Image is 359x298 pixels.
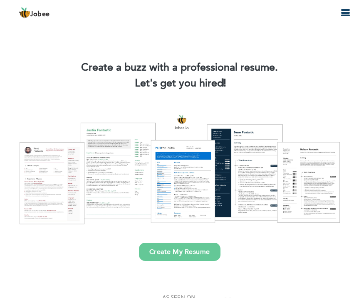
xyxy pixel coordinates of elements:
a: Jobee [19,7,50,19]
h1: Create a buzz with a professional resume. [12,60,347,75]
span: Jobee [30,11,50,18]
a: Create My Resume [139,243,220,261]
img: jobee.io [19,7,30,19]
span: get you hired! [160,76,226,90]
h2: Let's [12,78,347,88]
span: | [222,76,225,90]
